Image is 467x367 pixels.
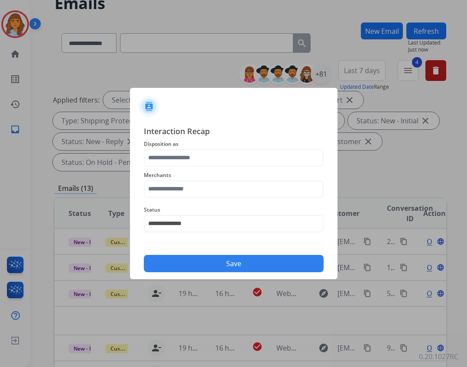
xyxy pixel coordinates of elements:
[144,170,324,180] span: Merchants
[144,139,324,149] span: Disposition as
[144,125,324,139] span: Interaction Recap
[139,96,159,117] img: contactIcon
[144,205,324,215] span: Status
[144,255,324,272] button: Save
[419,351,458,362] p: 0.20.1027RC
